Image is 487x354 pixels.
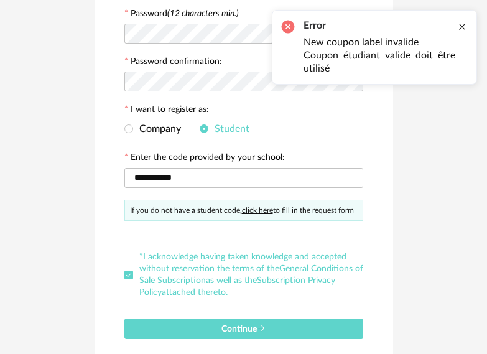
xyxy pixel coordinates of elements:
[139,253,363,297] span: *I acknowledge having taken knowledge and accepted without reservation the terms of the as well a...
[304,19,455,32] h2: Error
[221,325,266,333] span: Continue
[304,36,455,49] li: New coupon label invalide
[124,105,209,116] label: I want to register as:
[133,124,181,134] span: Company
[208,124,249,134] span: Student
[124,153,285,164] label: Enter the code provided by your school:
[167,9,239,18] i: (12 characters min.)
[139,276,335,297] a: Subscription Privacy Policy
[139,264,363,285] a: General Conditions of Sale Subscription
[242,207,273,214] a: click here
[131,9,239,18] label: Password
[124,200,363,221] div: If you do not have a student code, to fill in the request form
[124,319,363,339] button: Continue
[304,49,455,75] li: Coupon étudiant valide doit être utilisé
[124,57,222,68] label: Password confirmation:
